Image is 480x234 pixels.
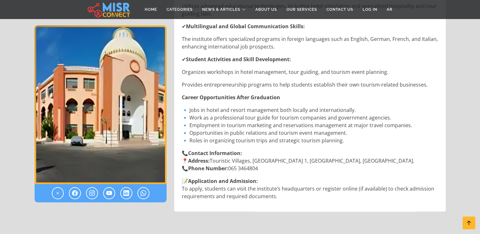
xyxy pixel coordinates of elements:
strong: Address: [188,157,210,164]
img: main.misr_connect [88,2,130,17]
img: The Higher Institute for Tourism and Hotels in Hurghada [35,25,167,184]
a: Log in [358,3,382,16]
p: 📞 📍 Touristic Villages, [GEOGRAPHIC_DATA] 1, [GEOGRAPHIC_DATA], [GEOGRAPHIC_DATA]. 📞 065 3464804 [182,149,439,172]
p: 📝 To apply, students can visit the institute’s headquarters or register online (if available) to ... [182,177,439,200]
a: AR [382,3,397,16]
strong: Application and Admission: [188,178,258,185]
a: News & Articles [197,3,251,16]
a: About Us [251,3,282,16]
p: Provides entrepreneurship programs to help students establish their own tourism-related businesses. [182,81,439,88]
a: Contact Us [322,3,358,16]
div: 1 / 1 [35,25,167,184]
strong: Phone Number: [188,165,228,172]
p: The institute offers specialized programs in foreign languages such as English, German, French, a... [182,35,439,50]
a: Our Services [282,3,322,16]
strong: Contact Information: [188,150,242,157]
a: Home [140,3,162,16]
p: ✔ [182,55,439,63]
p: Organizes workshops in hotel management, tour guiding, and tourism event planning. [182,68,439,76]
strong: Multilingual and Global Communication Skills: [186,23,305,30]
p: ✔ [182,23,439,30]
span: News & Articles [202,7,240,12]
a: Categories [162,3,197,16]
strong: Student Activities and Skill Development: [186,56,291,63]
strong: Career Opportunities After Graduation [182,94,280,101]
p: 🔹 Jobs in hotel and resort management both locally and internationally. 🔹 Work as a professional ... [182,106,439,144]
